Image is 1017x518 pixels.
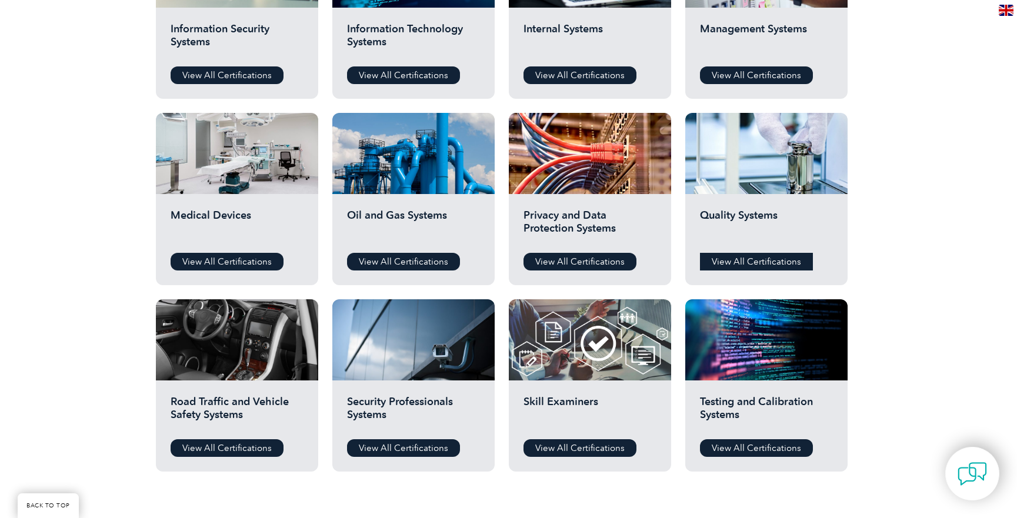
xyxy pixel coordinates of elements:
h2: Security Professionals Systems [347,395,480,430]
a: BACK TO TOP [18,493,79,518]
h2: Privacy and Data Protection Systems [523,209,656,244]
a: View All Certifications [347,253,460,270]
h2: Oil and Gas Systems [347,209,480,244]
h2: Quality Systems [700,209,833,244]
img: contact-chat.png [958,459,987,489]
h2: Management Systems [700,22,833,58]
a: View All Certifications [523,439,636,457]
h2: Testing and Calibration Systems [700,395,833,430]
a: View All Certifications [523,253,636,270]
h2: Medical Devices [171,209,304,244]
a: View All Certifications [523,66,636,84]
a: View All Certifications [700,66,813,84]
h2: Internal Systems [523,22,656,58]
img: en [999,5,1013,16]
a: View All Certifications [171,439,284,457]
a: View All Certifications [700,253,813,270]
a: View All Certifications [171,253,284,270]
a: View All Certifications [347,439,460,457]
h2: Skill Examiners [523,395,656,430]
h2: Road Traffic and Vehicle Safety Systems [171,395,304,430]
a: View All Certifications [347,66,460,84]
h2: Information Technology Systems [347,22,480,58]
h2: Information Security Systems [171,22,304,58]
a: View All Certifications [700,439,813,457]
a: View All Certifications [171,66,284,84]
